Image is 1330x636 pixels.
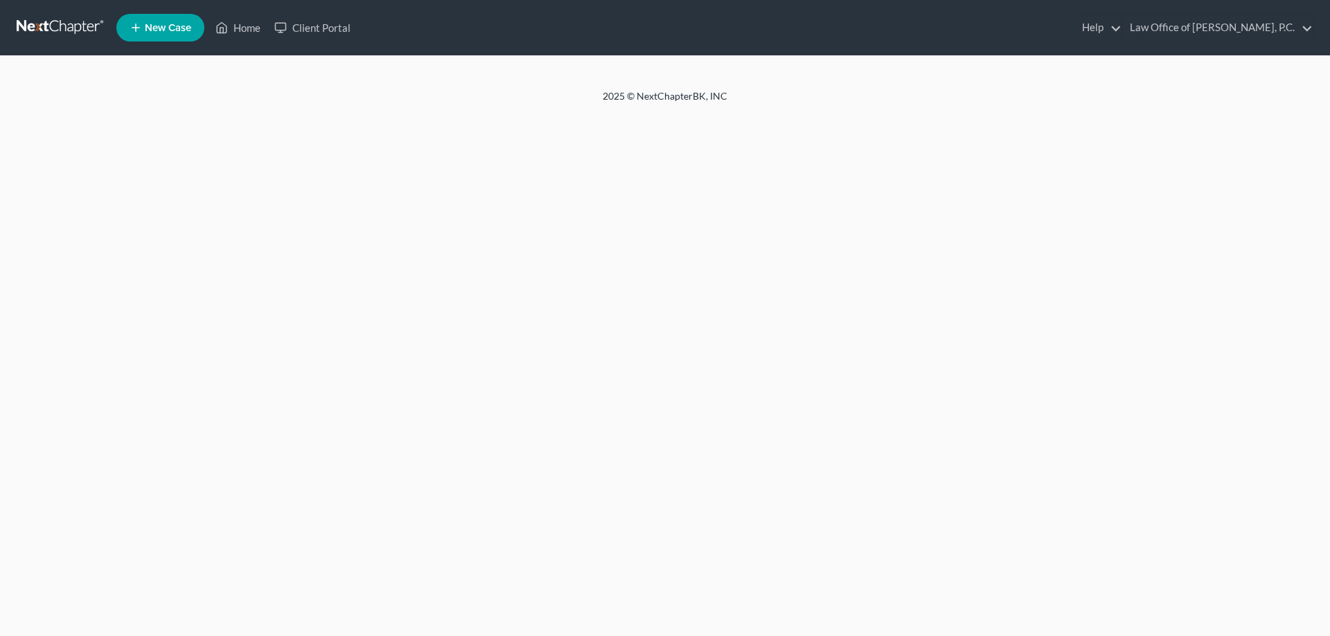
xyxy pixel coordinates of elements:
[267,15,357,40] a: Client Portal
[116,14,204,42] new-legal-case-button: New Case
[209,15,267,40] a: Home
[270,89,1060,114] div: 2025 © NextChapterBK, INC
[1075,15,1121,40] a: Help
[1123,15,1313,40] a: Law Office of [PERSON_NAME], P.C.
